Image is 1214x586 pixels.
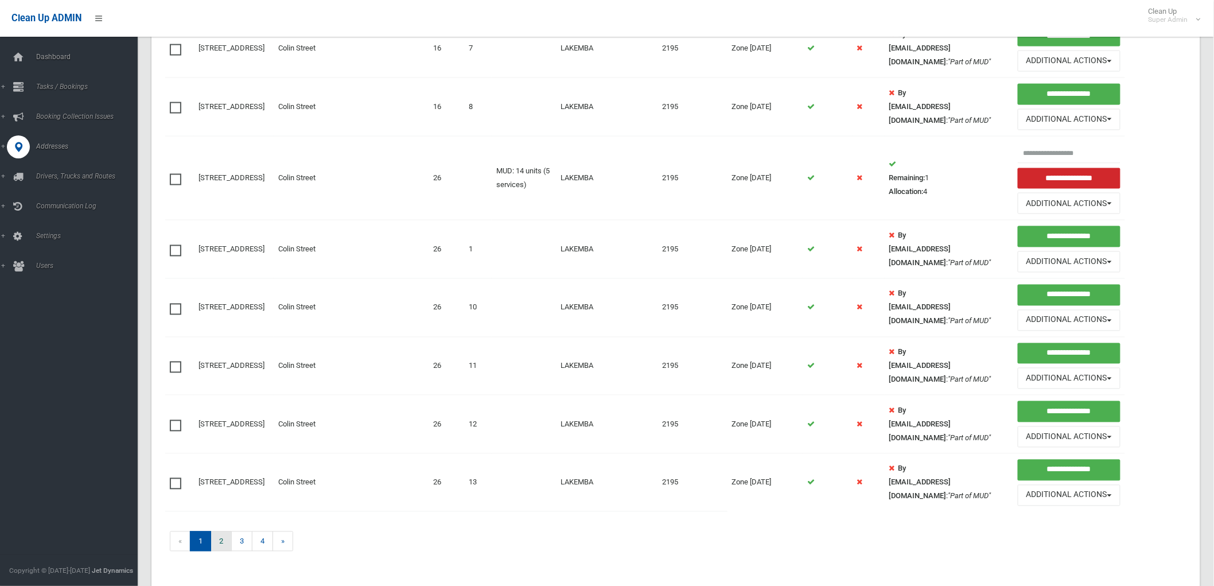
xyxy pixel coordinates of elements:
[33,172,147,180] span: Drivers, Trucks and Routes
[889,289,951,325] strong: By [EMAIL_ADDRESS][DOMAIN_NAME]
[464,278,492,337] td: 10
[727,77,803,136] td: Zone [DATE]
[557,136,658,220] td: LAKEMBA
[429,20,464,78] td: 16
[33,112,147,121] span: Booking Collection Issues
[190,531,211,552] span: 1
[33,142,147,150] span: Addresses
[429,220,464,279] td: 26
[199,478,264,487] a: [STREET_ADDRESS]
[889,464,951,500] strong: By [EMAIL_ADDRESS][DOMAIN_NAME]
[657,395,727,454] td: 2195
[170,531,190,552] span: «
[727,278,803,337] td: Zone [DATE]
[889,30,951,66] strong: By [EMAIL_ADDRESS][DOMAIN_NAME]
[274,220,429,279] td: Colin Street
[657,20,727,78] td: 2195
[948,492,991,500] em: "Part of MUD"
[429,136,464,220] td: 26
[33,53,147,61] span: Dashboard
[274,136,429,220] td: Colin Street
[273,531,293,552] a: »
[889,231,951,267] strong: By [EMAIL_ADDRESS][DOMAIN_NAME]
[885,136,1013,220] td: 1 4
[948,434,991,443] em: "Part of MUD"
[727,220,803,279] td: Zone [DATE]
[1149,15,1188,24] small: Super Admin
[657,77,727,136] td: 2195
[429,337,464,395] td: 26
[274,453,429,511] td: Colin Street
[464,453,492,511] td: 13
[11,13,81,24] span: Clean Up ADMIN
[948,57,991,66] em: "Part of MUD"
[727,136,803,220] td: Zone [DATE]
[557,337,658,395] td: LAKEMBA
[885,77,1013,136] td: :
[429,453,464,511] td: 26
[429,395,464,454] td: 26
[252,531,273,552] a: 4
[231,531,252,552] a: 3
[557,220,658,279] td: LAKEMBA
[464,77,492,136] td: 8
[948,375,991,384] em: "Part of MUD"
[199,102,264,111] a: [STREET_ADDRESS]
[889,348,951,384] strong: By [EMAIL_ADDRESS][DOMAIN_NAME]
[33,83,147,91] span: Tasks / Bookings
[199,245,264,254] a: [STREET_ADDRESS]
[464,395,492,454] td: 12
[889,406,951,443] strong: By [EMAIL_ADDRESS][DOMAIN_NAME]
[33,202,147,210] span: Communication Log
[885,395,1013,454] td: :
[889,88,951,125] strong: By [EMAIL_ADDRESS][DOMAIN_NAME]
[727,395,803,454] td: Zone [DATE]
[429,278,464,337] td: 26
[199,44,264,52] a: [STREET_ADDRESS]
[727,453,803,511] td: Zone [DATE]
[464,337,492,395] td: 11
[464,220,492,279] td: 1
[889,187,924,196] strong: Allocation:
[885,20,1013,78] td: :
[948,259,991,267] em: "Part of MUD"
[211,531,232,552] a: 2
[948,116,991,125] em: "Part of MUD"
[33,232,147,240] span: Settings
[885,220,1013,279] td: :
[92,566,133,575] strong: Jet Dynamics
[1018,193,1120,214] button: Additional Actions
[1018,485,1120,506] button: Additional Actions
[464,20,492,78] td: 7
[274,20,429,78] td: Colin Street
[557,20,658,78] td: LAKEMBA
[657,278,727,337] td: 2195
[1018,310,1120,331] button: Additional Actions
[199,303,264,312] a: [STREET_ADDRESS]
[492,136,557,220] td: MUD: 14 units (5 services)
[557,77,658,136] td: LAKEMBA
[885,453,1013,511] td: :
[33,262,147,270] span: Users
[885,337,1013,395] td: :
[948,317,991,325] em: "Part of MUD"
[889,173,925,182] strong: Remaining:
[1018,426,1120,448] button: Additional Actions
[429,77,464,136] td: 16
[657,220,727,279] td: 2195
[199,362,264,370] a: [STREET_ADDRESS]
[657,453,727,511] td: 2195
[1018,251,1120,273] button: Additional Actions
[557,395,658,454] td: LAKEMBA
[1143,7,1200,24] span: Clean Up
[727,337,803,395] td: Zone [DATE]
[274,337,429,395] td: Colin Street
[274,278,429,337] td: Colin Street
[199,173,264,182] a: [STREET_ADDRESS]
[1018,109,1120,130] button: Additional Actions
[657,337,727,395] td: 2195
[9,566,90,575] span: Copyright © [DATE]-[DATE]
[885,278,1013,337] td: :
[557,453,658,511] td: LAKEMBA
[657,136,727,220] td: 2195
